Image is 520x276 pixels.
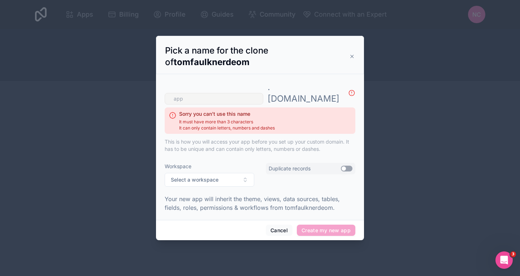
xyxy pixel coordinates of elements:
iframe: Intercom live chat [495,251,513,269]
span: Select a workspace [171,176,218,183]
span: Workspace [165,163,254,170]
span: It can only contain letters, numbers and dashes [179,125,275,131]
p: Your new app will inherit the theme, views, data sources, tables, fields, roles, permissions & wo... [165,195,355,212]
input: app [165,93,263,105]
span: Pick a name for the clone of [165,45,268,67]
button: Cancel [266,225,292,236]
h2: Sorry you can't use this name [179,110,275,118]
strong: tomfaulknerdeom [174,57,250,67]
span: 3 [510,251,516,257]
label: Duplicate records [269,165,311,172]
button: Select Button [165,173,254,187]
span: It must have more than 3 characters [179,119,275,125]
p: . [DOMAIN_NAME] [268,81,339,105]
p: This is how you will access your app before you set up your custom domain. It has to be unique an... [165,138,355,153]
